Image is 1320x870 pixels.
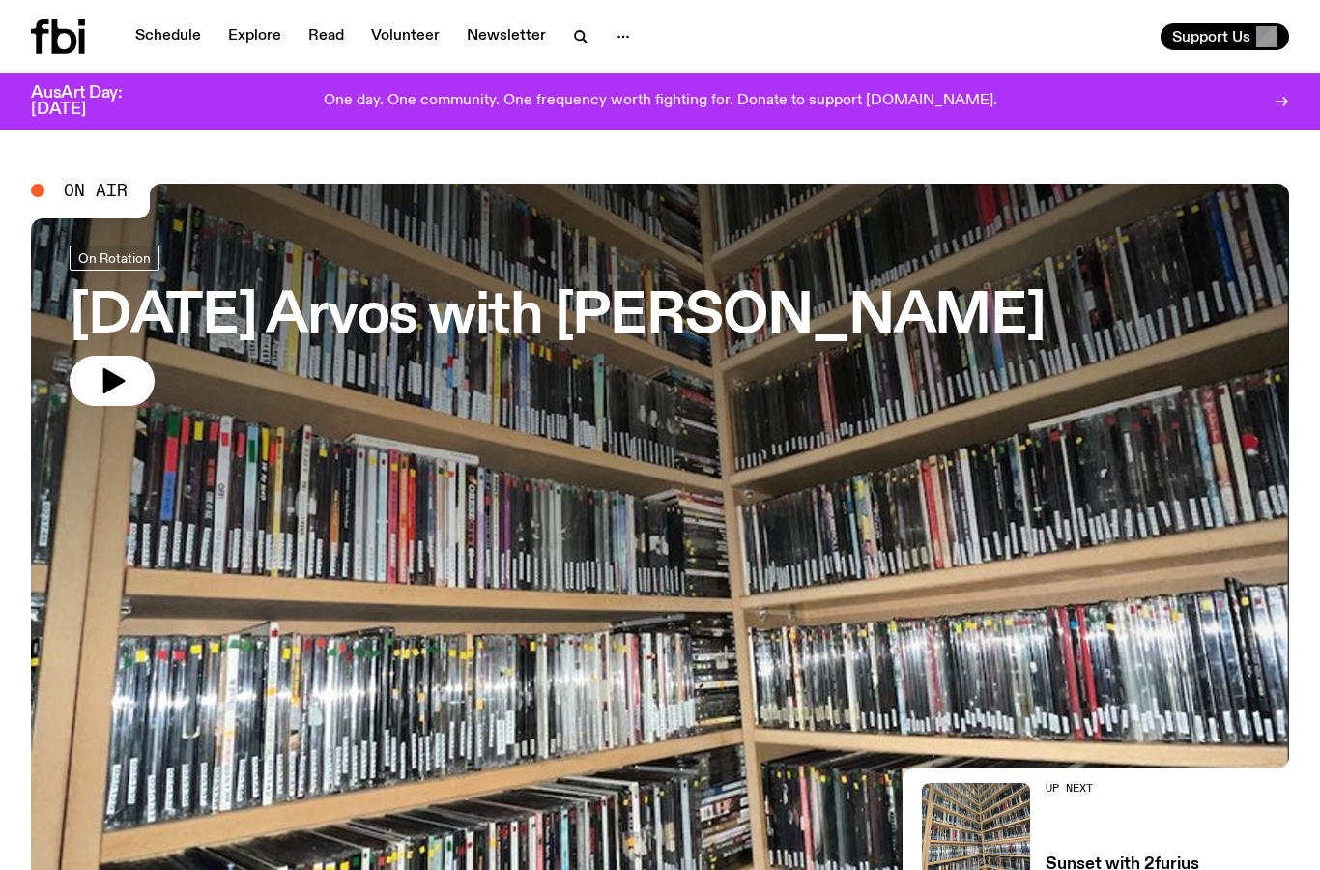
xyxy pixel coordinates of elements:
a: Newsletter [455,23,558,50]
h2: Up Next [1046,783,1199,794]
span: Support Us [1172,28,1250,45]
a: On Rotation [70,246,159,271]
a: Explore [216,23,293,50]
a: Read [297,23,356,50]
p: One day. One community. One frequency worth fighting for. Donate to support [DOMAIN_NAME]. [324,93,997,110]
a: [DATE] Arvos with [PERSON_NAME] [70,246,1046,406]
h3: [DATE] Arvos with [PERSON_NAME] [70,290,1046,344]
a: Schedule [124,23,213,50]
span: On Air [64,182,128,199]
button: Support Us [1161,23,1289,50]
span: On Rotation [78,250,151,265]
h3: AusArt Day: [DATE] [31,85,155,118]
a: Volunteer [359,23,451,50]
